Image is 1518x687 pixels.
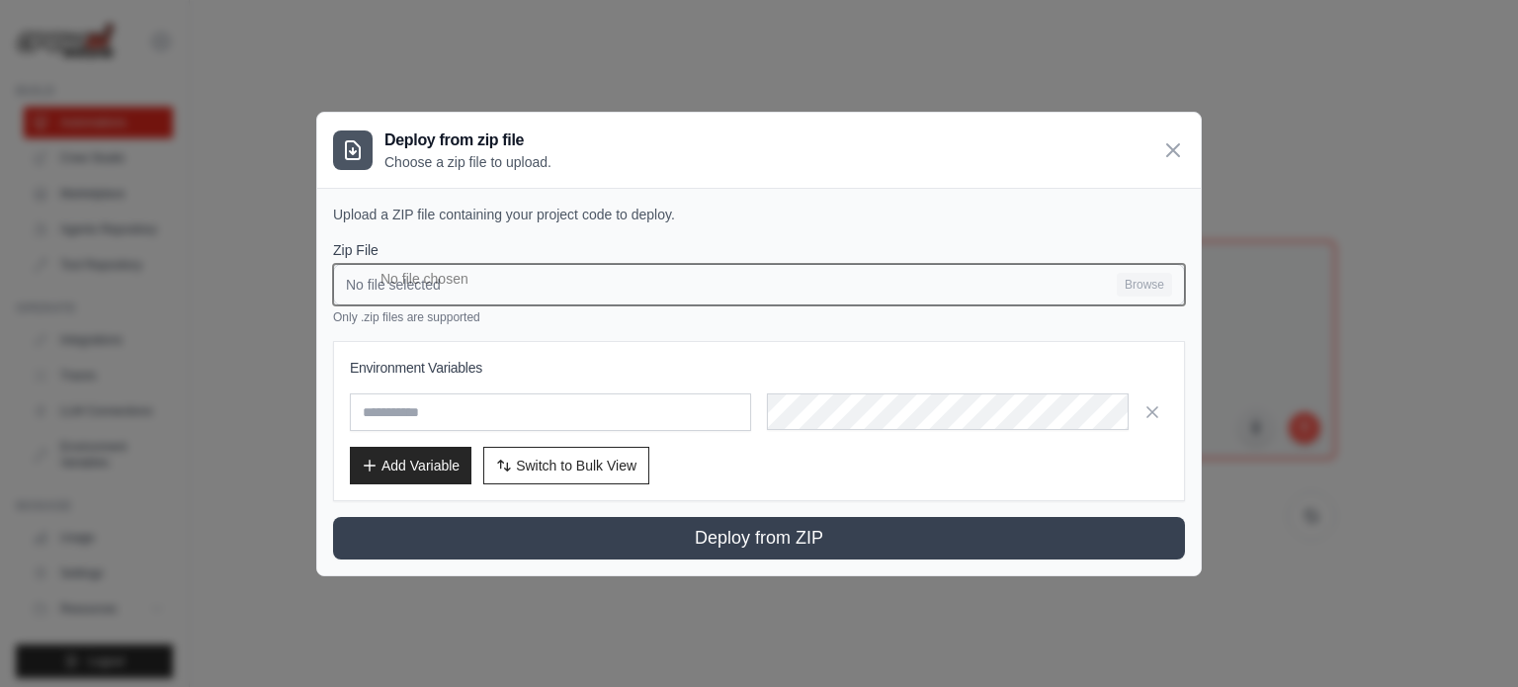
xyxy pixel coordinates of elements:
[384,129,551,152] h3: Deploy from zip file
[333,264,1185,305] input: No file selected Browse
[350,447,471,484] button: Add Variable
[516,456,636,475] span: Switch to Bulk View
[333,240,1185,260] label: Zip File
[333,517,1185,559] button: Deploy from ZIP
[333,309,1185,325] p: Only .zip files are supported
[483,447,649,484] button: Switch to Bulk View
[333,205,1185,224] p: Upload a ZIP file containing your project code to deploy.
[384,152,551,172] p: Choose a zip file to upload.
[350,358,1168,378] h3: Environment Variables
